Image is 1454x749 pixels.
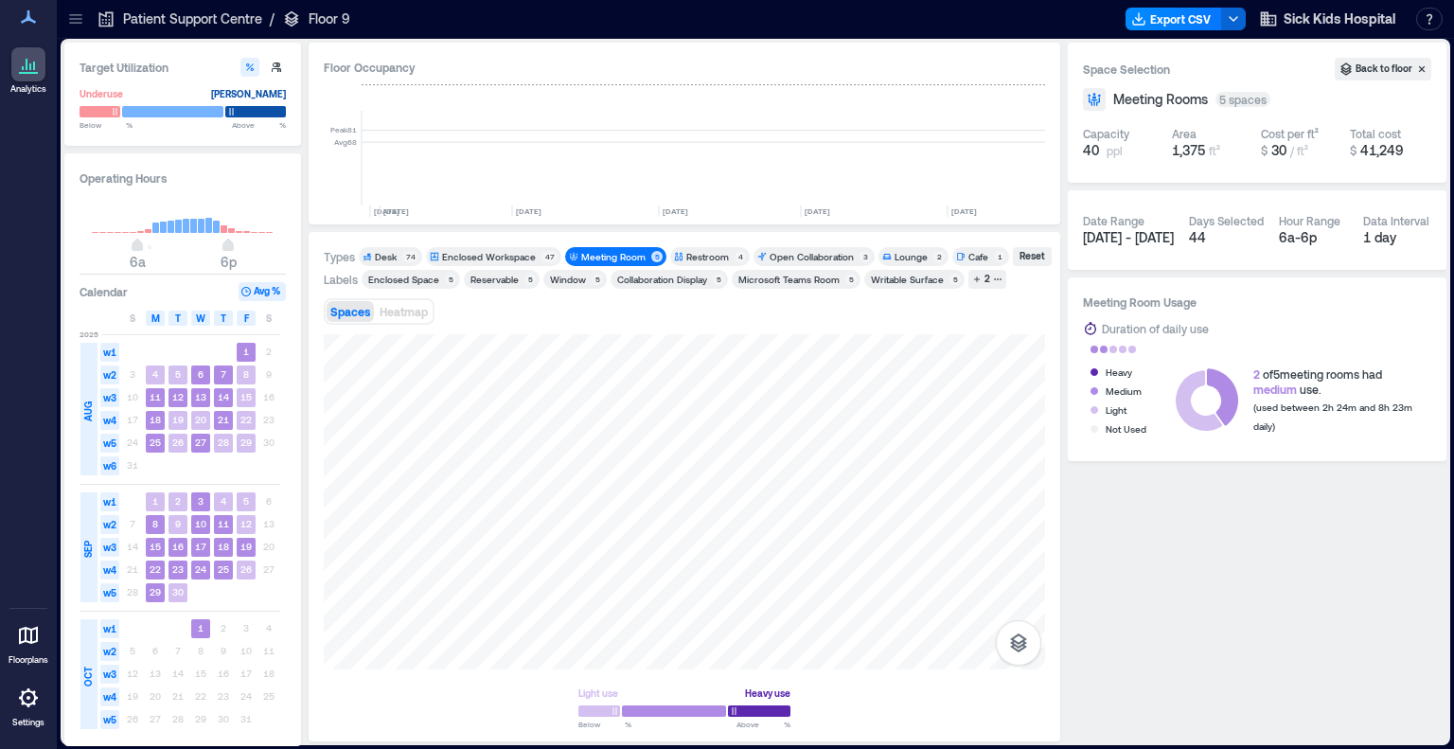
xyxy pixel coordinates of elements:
[10,83,46,95] p: Analytics
[380,305,428,318] span: Heatmap
[80,58,286,77] h3: Target Utilization
[1113,90,1208,109] span: Meeting Rooms
[994,251,1005,262] div: 1
[150,563,161,575] text: 22
[1253,401,1412,432] span: (used between 2h 24m and 8h 23m daily)
[330,305,370,318] span: Spaces
[100,434,119,453] span: w5
[1083,213,1144,228] div: Date Range
[240,541,252,552] text: 19
[240,414,252,425] text: 22
[442,250,536,263] div: Enclosed Workspace
[470,273,519,286] div: Reservable
[80,119,133,131] span: Below %
[195,437,206,448] text: 27
[221,495,226,507] text: 4
[152,518,158,529] text: 8
[309,9,350,28] p: Floor 9
[713,274,724,285] div: 5
[1215,92,1270,107] div: 5 spaces
[152,368,158,380] text: 4
[198,495,204,507] text: 3
[80,401,96,421] span: AUG
[211,84,286,103] div: [PERSON_NAME]
[80,541,96,558] span: SEP
[266,311,272,326] span: S
[100,687,119,706] span: w4
[221,368,226,380] text: 7
[949,274,961,285] div: 5
[218,437,229,448] text: 28
[240,518,252,529] text: 12
[5,42,52,100] a: Analytics
[1189,213,1264,228] div: Days Selected
[1261,126,1319,141] div: Cost per ft²
[805,206,830,216] text: [DATE]
[218,541,229,552] text: 18
[150,541,161,552] text: 15
[968,270,1006,289] button: 2
[240,563,252,575] text: 26
[12,717,44,728] p: Settings
[100,561,119,580] span: w4
[172,563,184,575] text: 23
[1261,144,1268,157] span: $
[175,518,181,529] text: 9
[1083,141,1099,160] span: 40
[221,254,237,270] span: 6p
[80,329,98,340] span: 2025
[524,274,536,285] div: 5
[1284,9,1395,28] span: Sick Kids Hospital
[1106,363,1132,382] div: Heavy
[240,391,252,402] text: 15
[244,311,249,326] span: F
[221,311,226,326] span: T
[3,613,54,671] a: Floorplans
[80,84,123,103] div: Underuse
[150,391,161,402] text: 11
[218,391,229,402] text: 14
[770,250,854,263] div: Open Collaboration
[1350,144,1356,157] span: $
[243,368,249,380] text: 8
[845,274,857,285] div: 5
[130,311,135,326] span: S
[745,684,790,703] div: Heavy use
[243,346,249,357] text: 1
[1083,126,1129,141] div: Capacity
[218,563,229,575] text: 25
[1363,213,1429,228] div: Data Interval
[1271,142,1286,158] span: 30
[150,414,161,425] text: 18
[243,495,249,507] text: 5
[578,684,618,703] div: Light use
[198,622,204,633] text: 1
[1083,229,1174,245] span: [DATE] - [DATE]
[445,274,456,285] div: 5
[402,251,418,262] div: 74
[80,169,286,187] h3: Operating Hours
[100,343,119,362] span: w1
[195,391,206,402] text: 13
[651,251,663,262] div: 5
[100,492,119,511] span: w1
[1017,248,1048,265] div: Reset
[100,388,119,407] span: w3
[1172,142,1205,158] span: 1,375
[100,366,119,384] span: w2
[80,667,96,687] span: OCT
[1253,383,1297,396] span: medium
[1335,58,1431,80] button: Back to floor
[239,282,286,301] button: Avg %
[375,250,397,263] div: Desk
[1172,126,1197,141] div: Area
[123,9,262,28] p: Patient Support Centre
[172,586,184,597] text: 30
[968,250,988,263] div: Cafe
[152,495,158,507] text: 1
[218,414,229,425] text: 21
[1253,367,1260,381] span: 2
[9,654,48,666] p: Floorplans
[100,411,119,430] span: w4
[175,311,181,326] span: T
